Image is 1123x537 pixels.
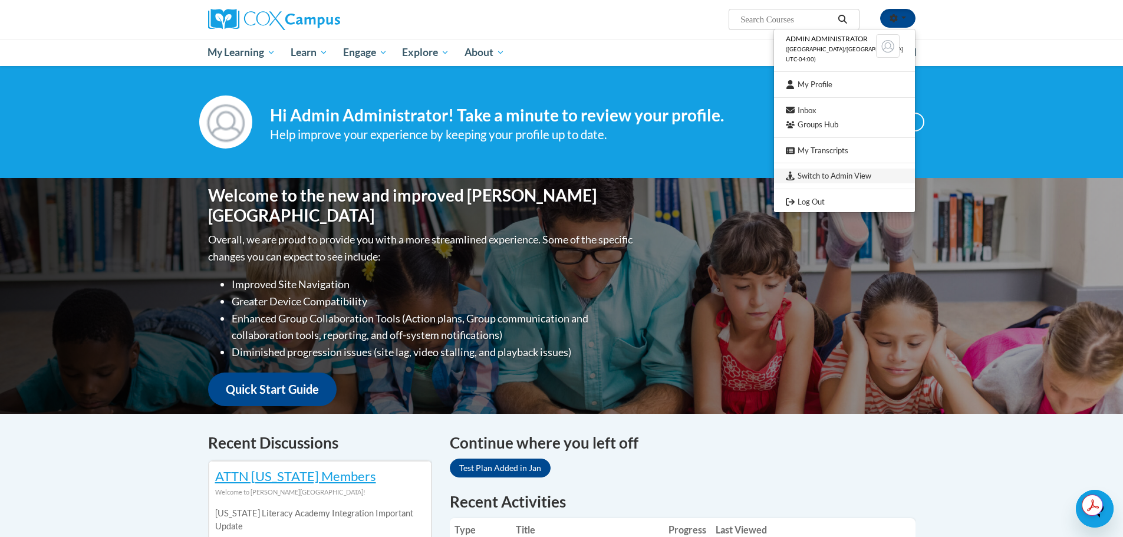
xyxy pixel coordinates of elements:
span: Engage [343,45,387,60]
span: My Learning [208,45,275,60]
a: Groups Hub [774,117,915,132]
a: Cox Campus [208,9,432,30]
li: Enhanced Group Collaboration Tools (Action plans, Group communication and collaboration tools, re... [232,310,635,344]
p: [US_STATE] Literacy Academy Integration Important Update [215,507,425,533]
a: Test Plan Added in Jan [450,459,551,477]
a: Explore [394,39,457,66]
p: Overall, we are proud to provide you with a more streamlined experience. Some of the specific cha... [208,231,635,265]
span: About [465,45,505,60]
h4: Hi Admin Administrator! Take a minute to review your profile. [270,106,834,126]
a: Logout [774,195,915,209]
div: Main menu [190,39,933,66]
li: Diminished progression issues (site lag, video stalling, and playback issues) [232,344,635,361]
span: Admin Administrator [786,34,868,43]
li: Greater Device Compatibility [232,293,635,310]
iframe: Button to launch messaging window [1076,490,1114,528]
h4: Recent Discussions [208,431,432,454]
a: My Profile [774,77,915,92]
div: Help improve your experience by keeping your profile up to date. [270,125,834,144]
li: Improved Site Navigation [232,276,635,293]
a: Engage [335,39,395,66]
button: Search [834,12,851,27]
img: Profile Image [199,95,252,149]
input: Search Courses [739,12,834,27]
a: About [457,39,512,66]
img: Cox Campus [208,9,340,30]
h1: Welcome to the new and improved [PERSON_NAME][GEOGRAPHIC_DATA] [208,186,635,225]
img: Learner Profile Avatar [876,34,900,58]
a: My Learning [200,39,284,66]
a: ATTN [US_STATE] Members [215,468,376,484]
a: Quick Start Guide [208,373,337,406]
a: Inbox [774,103,915,118]
a: Learn [283,39,335,66]
h4: Continue where you left off [450,431,915,454]
button: Account Settings [880,9,915,28]
a: Switch to Admin View [774,169,915,183]
div: Welcome to [PERSON_NAME][GEOGRAPHIC_DATA]! [215,486,425,499]
span: ([GEOGRAPHIC_DATA]/[GEOGRAPHIC_DATA] UTC-04:00) [786,46,903,62]
h1: Recent Activities [450,491,915,512]
span: Explore [402,45,449,60]
a: My Transcripts [774,143,915,158]
span: Learn [291,45,328,60]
